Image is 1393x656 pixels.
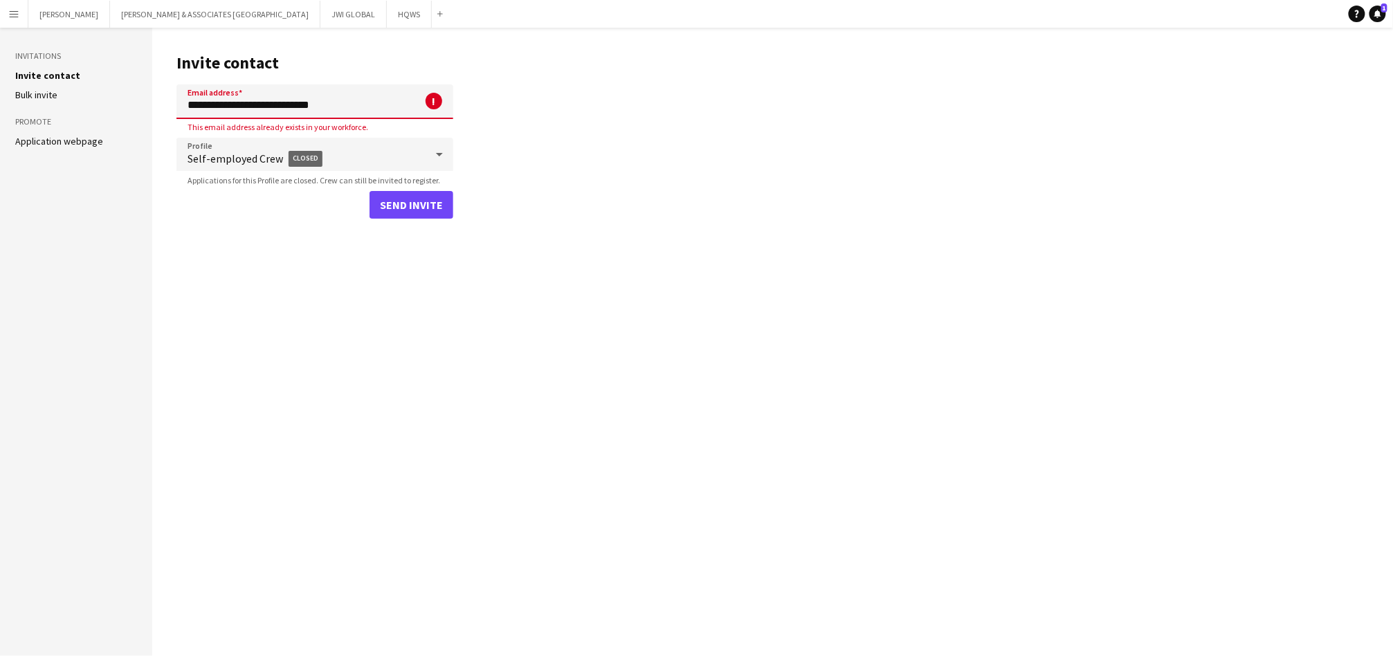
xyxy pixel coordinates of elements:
[387,1,432,28] button: HQWS
[15,89,57,101] a: Bulk invite
[15,135,103,147] a: Application webpage
[176,122,379,132] span: This email address already exists in your workforce.
[1381,3,1387,12] span: 1
[110,1,320,28] button: [PERSON_NAME] & ASSOCIATES [GEOGRAPHIC_DATA]
[176,53,453,73] h1: Invite contact
[289,151,322,167] span: Closed
[320,1,387,28] button: JWI GLOBAL
[15,69,80,82] a: Invite contact
[1369,6,1386,22] a: 1
[15,116,137,128] h3: Promote
[28,1,110,28] button: [PERSON_NAME]
[188,143,426,175] span: Self-employed Crew
[15,50,137,62] h3: Invitations
[176,175,451,185] span: Applications for this Profile are closed. Crew can still be invited to register.
[370,191,453,219] button: Send invite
